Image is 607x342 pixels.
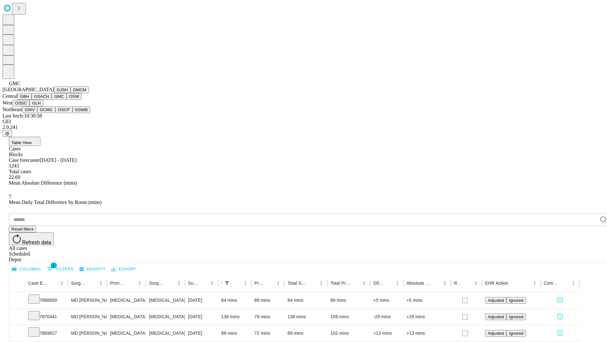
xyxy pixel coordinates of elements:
button: Ignored [506,330,526,337]
div: 102 mins [330,325,367,341]
div: Predicted In Room Duration [254,281,265,286]
button: GJSH [54,86,71,93]
button: Adjusted [485,313,506,320]
button: Expand [12,295,22,306]
button: Menu [175,279,183,288]
div: [MEDICAL_DATA] [110,309,143,325]
div: 89 mins [287,325,324,341]
div: Resolved in EHR [454,281,462,286]
div: 7869827 [28,325,65,341]
div: MD [PERSON_NAME] [PERSON_NAME] Md [71,292,104,308]
div: 7870441 [28,309,65,325]
button: Table View [9,137,40,146]
span: Case forecaster [9,157,40,163]
span: Last fetch: 10:30:58 [3,113,42,118]
div: +13 mins [407,325,448,341]
span: Adjusted [487,314,504,319]
span: Northeast [3,107,22,112]
button: Sort [560,279,569,288]
span: Central [3,93,17,99]
span: 22.69 [9,174,20,180]
span: Mean Daily Total Difference by Room (mins) [9,199,101,205]
button: Reset filters [9,226,36,232]
button: Ignored [506,313,526,320]
button: Menu [530,279,539,288]
button: GLH [29,100,43,106]
span: [DATE] - [DATE] [40,157,77,163]
span: Ignored [509,298,523,303]
div: 79 mins [254,309,281,325]
button: Expand [12,328,22,339]
button: Menu [569,279,578,288]
span: Table View [11,140,32,145]
div: 84 mins [287,292,324,308]
div: [MEDICAL_DATA] SKIN [MEDICAL_DATA] AND MUSCLE [149,292,181,308]
div: [DATE] [188,325,215,341]
div: 84 mins [221,292,248,308]
span: GMC [9,81,20,86]
span: 7 [9,194,11,199]
div: Total Predicted Duration [330,281,350,286]
span: Ignored [509,331,523,336]
div: Surgery Name [149,281,165,286]
div: 1 active filter [223,279,231,288]
button: Sort [463,279,471,288]
span: Total cases [9,169,31,174]
button: OSCP [55,106,72,113]
div: -29 mins [373,309,400,325]
button: GMCM [71,86,89,93]
button: Adjusted [485,297,506,304]
div: Comments [544,281,560,286]
div: MD [PERSON_NAME] [PERSON_NAME] [71,325,104,341]
button: GBH [17,93,32,100]
div: 138 mins [221,309,248,325]
div: [MEDICAL_DATA] [110,292,143,308]
button: Menu [58,279,66,288]
div: 72 mins [254,325,281,341]
div: MD [PERSON_NAME] [PERSON_NAME] [71,309,104,325]
button: Refresh data [9,232,54,245]
span: Ignored [509,314,523,319]
button: GSACH [32,93,52,100]
div: 138 mins [287,309,324,325]
div: Total Scheduled Duration [287,281,307,286]
button: Sort [49,279,58,288]
button: Menu [96,279,105,288]
button: Ignored [506,297,526,304]
button: Menu [135,279,144,288]
div: Primary Service [110,281,126,286]
div: [DATE] [188,292,215,308]
div: EHR Action [485,281,508,286]
button: Sort [232,279,241,288]
button: GSWB [72,106,90,113]
div: 7866859 [28,292,65,308]
button: Export [110,264,138,274]
button: Show filters [223,279,231,288]
button: Expand [12,312,22,323]
div: +29 mins [407,309,448,325]
span: @ [5,131,9,136]
button: OSSC [13,100,30,106]
div: 89 mins [221,325,248,341]
button: Menu [208,279,217,288]
div: Absolute Difference [407,281,431,286]
span: 1 [51,262,57,269]
div: 89 mins [330,292,367,308]
button: Density [78,264,107,274]
div: 109 mins [330,309,367,325]
button: Menu [393,279,402,288]
button: Sort [432,279,440,288]
button: GMC [52,93,66,100]
button: OSW [67,93,82,100]
span: West [3,100,13,105]
span: Refresh data [22,240,51,245]
button: Sort [384,279,393,288]
div: 89 mins [254,292,281,308]
button: Sort [88,279,96,288]
div: Surgeon Name [71,281,87,286]
button: Sort [166,279,175,288]
button: Sort [199,279,208,288]
button: Sort [126,279,135,288]
span: 1243 [9,163,19,168]
button: Select columns [10,264,43,274]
